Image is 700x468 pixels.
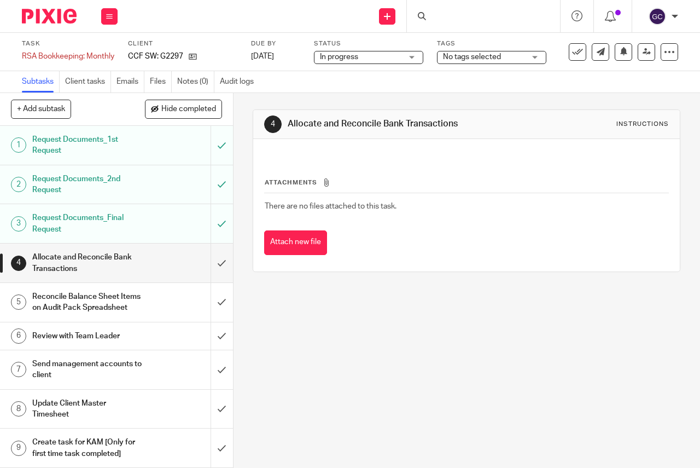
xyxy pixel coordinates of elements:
a: Emails [116,71,144,93]
div: 1 [11,137,26,153]
button: Hide completed [145,100,222,118]
div: 3 [11,216,26,232]
label: Tags [437,39,546,48]
div: 4 [264,115,282,133]
a: Notes (0) [177,71,214,93]
h1: Review with Team Leader [32,328,144,344]
div: 2 [11,177,26,192]
div: RSA Bookkeeping: Monthly [22,51,114,62]
div: Mark as done [211,350,233,389]
button: + Add subtask [11,100,71,118]
h1: Allocate and Reconcile Bank Transactions [288,118,490,130]
div: 8 [11,401,26,417]
img: svg%3E [649,8,666,25]
a: Send new email to CCF SW: G2297 [592,43,609,61]
div: 5 [11,294,26,310]
div: 4 [11,256,26,271]
button: Snooze task [615,43,632,61]
label: Client [128,39,237,48]
a: Reassign task [638,43,655,61]
h1: Send management accounts to client [32,356,144,384]
span: No tags selected [443,53,501,61]
h1: Request Documents_1st Request [32,131,144,159]
label: Due by [251,39,300,48]
div: Mark as done [211,283,233,322]
div: Mark as to do [211,204,233,243]
a: Subtasks [22,71,60,93]
div: Mark as done [211,244,233,282]
span: Hide completed [161,105,216,114]
span: [DATE] [251,53,274,60]
h1: Request Documents_2nd Request [32,171,144,199]
span: In progress [320,53,358,61]
div: Mark as to do [211,165,233,204]
div: 9 [11,441,26,456]
i: Open client page [189,53,197,61]
div: 6 [11,328,26,344]
label: Status [314,39,423,48]
span: There are no files attached to this task. [265,203,396,210]
a: Files [150,71,172,93]
a: Client tasks [65,71,111,93]
div: Mark as to do [211,126,233,165]
div: Mark as done [211,429,233,467]
div: Mark as done [211,390,233,429]
h1: Request Documents_Final Request [32,210,144,238]
div: Instructions [616,120,669,129]
p: CCF SW: G2297 [128,51,183,62]
a: Audit logs [220,71,259,93]
label: Task [22,39,114,48]
div: Mark as done [211,322,233,350]
button: Attach new file [264,230,327,255]
span: Attachments [265,180,317,186]
h1: Update Client Master Timesheet [32,395,144,423]
h1: Reconcile Balance Sheet Items on Audit Pack Spreadsheet [32,288,144,316]
h1: Allocate and Reconcile Bank Transactions [32,249,144,277]
div: 7 [11,362,26,377]
h1: Create task for KAM [Only for first time task completed] [32,434,144,462]
img: Pixie [22,9,77,24]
